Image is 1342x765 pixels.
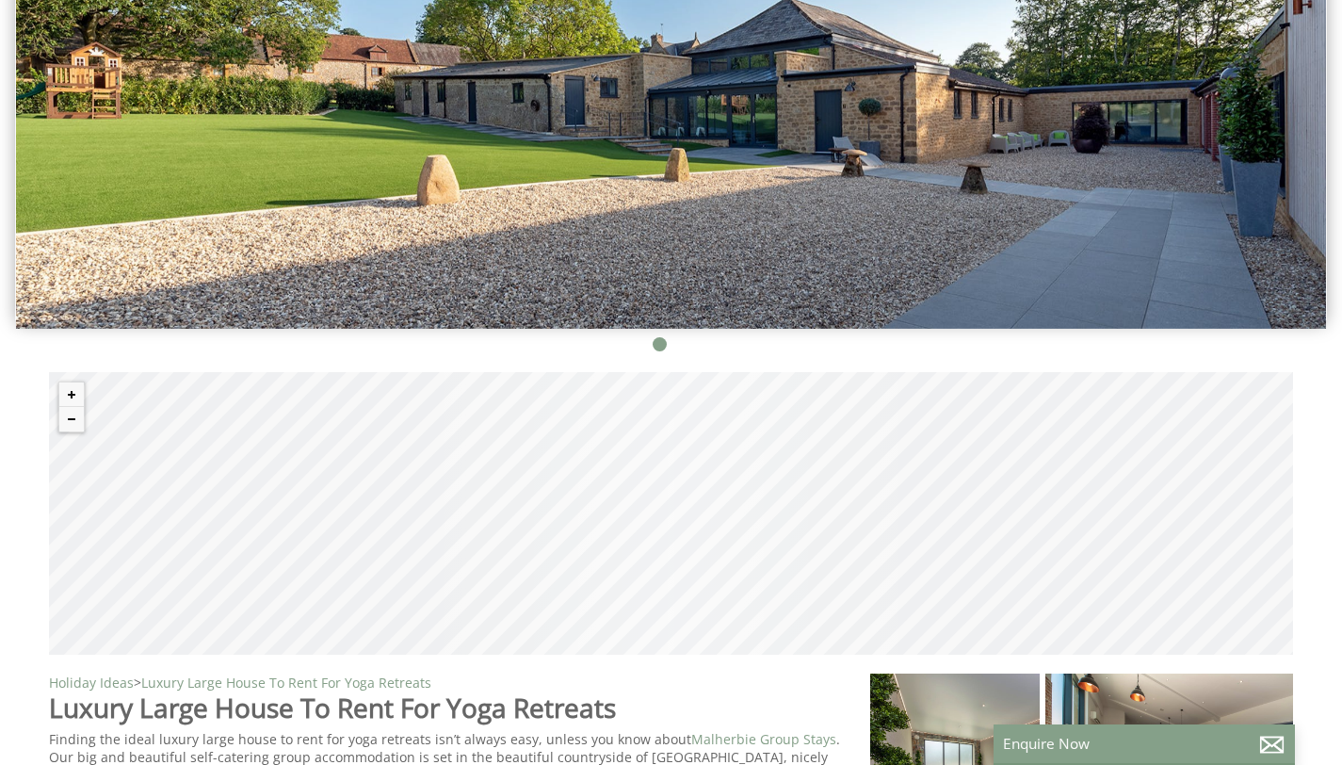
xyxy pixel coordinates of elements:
p: Enquire Now [1003,734,1285,754]
a: Holiday Ideas [49,674,134,692]
button: Zoom out [59,407,84,431]
span: > [134,674,141,692]
a: Malherbie Group Stays [691,730,836,748]
h1: Luxury Large House To Rent For Yoga Retreats [49,690,858,725]
a: Luxury Large House To Rent For Yoga Retreats [141,674,431,692]
button: Zoom in [59,382,84,407]
canvas: Map [49,372,1293,655]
